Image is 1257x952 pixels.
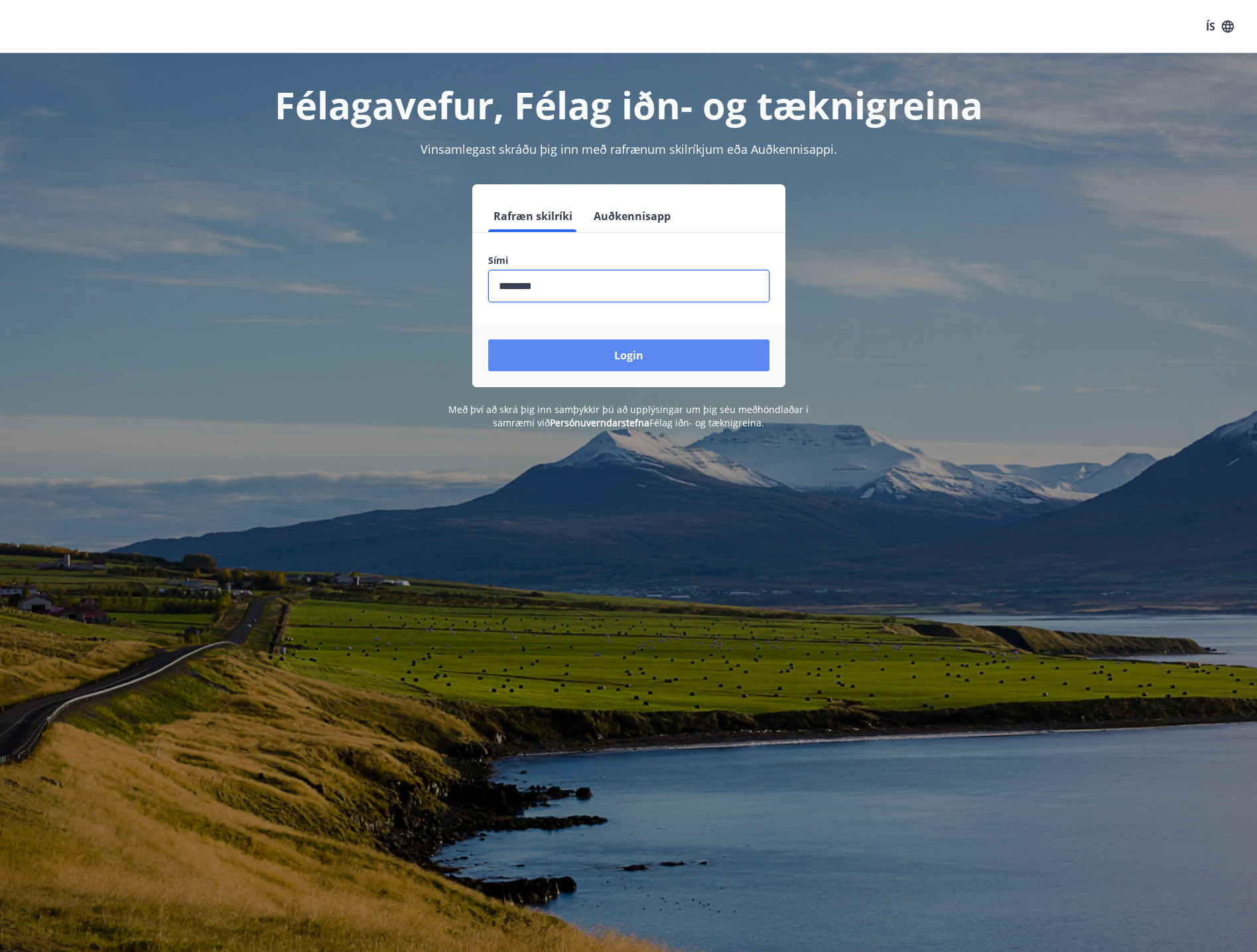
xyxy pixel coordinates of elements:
[550,416,649,429] a: Persónuverndarstefna
[488,200,578,232] button: Rafræn skilríki
[167,80,1091,130] h1: Félagavefur, Félag iðn- og tæknigreina
[1199,15,1241,38] button: ÍS
[421,141,837,157] span: Vinsamlegast skráðu þig inn með rafrænum skilríkjum eða Auðkennisappi.
[588,200,676,232] button: Auðkennisapp
[488,339,769,371] button: Login
[448,403,809,429] span: Með því að skrá þig inn samþykkir þú að upplýsingar um þig séu meðhöndlaðar í samræmi við Félag i...
[488,254,769,267] label: Sími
